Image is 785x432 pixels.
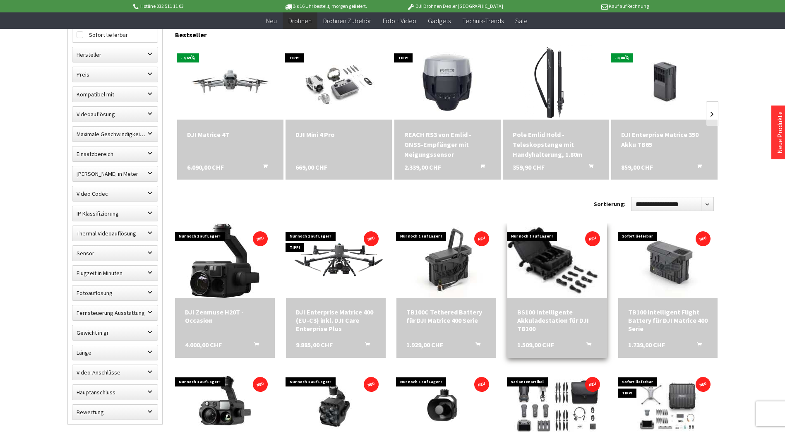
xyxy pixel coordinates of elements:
[296,341,333,349] span: 9.885,00 CHF
[517,341,554,349] span: 1.509,00 CHF
[618,45,711,120] img: DJI Enterprise Matrice 350 Akku TB65
[72,246,158,261] label: Sensor
[253,162,273,173] button: In den Warenkorb
[513,130,599,159] div: Pole Emlid Hold - Teleskopstange mit Handyhalterung, 1.80m
[466,341,485,351] button: In den Warenkorb
[576,341,596,351] button: In den Warenkorb
[72,107,158,122] label: Videoauflösung
[185,341,222,349] span: 4.000,00 CHF
[244,341,264,351] button: In den Warenkorb
[72,206,158,221] label: IP Klassifizierung
[72,365,158,380] label: Video-Anschlüsse
[72,286,158,300] label: Fotoauflösung
[283,12,317,29] a: Drohnen
[404,162,441,172] span: 2.339,00 CHF
[621,130,708,149] a: DJI Enterprise Matrice 350 Akku TB65 859,00 CHF In den Warenkorb
[72,266,158,281] label: Flugzeit in Minuten
[187,130,274,139] a: DJI Matrice 4T 6.090,00 CHF In den Warenkorb
[72,345,158,360] label: Länge
[687,162,707,173] button: In den Warenkorb
[185,308,265,324] div: DJI Zenmuse H20T - Occasion
[397,223,496,298] img: TB100C Tethered Battery für DJI Matrice 400 Serie
[175,22,718,43] div: Bestseller
[410,45,485,120] img: REACH RS3 von Emlid - GNSS-Empfänger mit Neigungssensor
[406,308,486,324] div: TB100C Tethered Battery für DJI Matrice 400 Serie
[628,341,665,349] span: 1.739,00 CHF
[187,162,224,172] span: 6.090,00 CHF
[72,146,158,161] label: Einsatzbereich
[296,308,376,333] div: DJI Enterprise Matrice 400 (EU-C3) inkl. DJI Care Enterprise Plus
[72,186,158,201] label: Video Codec
[517,308,597,333] a: BS100 Intelligente Akkuladestation für DJI TB100 1.509,00 CHF In den Warenkorb
[383,17,416,25] span: Foto + Video
[260,12,283,29] a: Neu
[775,111,784,154] a: Neue Produkte
[72,305,158,320] label: Fernsteuerung Ausstattung
[323,17,371,25] span: Drohnen Zubehör
[519,45,593,120] img: Pole Emlid Hold - Teleskopstange mit Handyhalterung, 1.80m
[295,162,327,172] span: 669,00 CHF
[72,127,158,142] label: Maximale Geschwindigkeit in km/h
[72,27,158,42] label: Sofort lieferbar
[488,209,626,313] img: BS100 Intelligente Akkuladestation für DJI TB100
[72,385,158,400] label: Hauptanschluss
[520,1,649,11] p: Kauf auf Rechnung
[72,67,158,82] label: Preis
[687,341,707,351] button: In den Warenkorb
[517,308,597,333] div: BS100 Intelligente Akkuladestation für DJI TB100
[422,12,456,29] a: Gadgets
[295,130,382,139] div: DJI Mini 4 Pro
[295,130,382,139] a: DJI Mini 4 Pro 669,00 CHF
[628,308,708,333] a: TB100 Intelligent Flight Battery für DJI Matrice 400 Serie 1.739,00 CHF In den Warenkorb
[579,162,598,173] button: In den Warenkorb
[456,12,509,29] a: Technik-Trends
[296,308,376,333] a: DJI Enterprise Matrice 400 (EU-C3) inkl. DJI Care Enterprise Plus 9.885,00 CHF In den Warenkorb
[72,226,158,241] label: Thermal Videoauflösung
[266,17,277,25] span: Neu
[261,1,390,11] p: Bis 16 Uhr bestellt, morgen geliefert.
[355,341,375,351] button: In den Warenkorb
[406,341,443,349] span: 1.929,00 CHF
[404,130,491,159] div: REACH RS3 von Emlid - GNSS-Empfänger mit Neigungssensor
[317,12,377,29] a: Drohnen Zubehör
[292,45,385,120] img: DJI Mini 4 Pro
[177,52,283,112] img: DJI Matrice 4T
[72,87,158,102] label: Kompatibel mit
[628,308,708,333] div: TB100 Intelligent Flight Battery für DJI Matrice 400 Serie
[377,12,422,29] a: Foto + Video
[619,223,717,298] img: TB100 Intelligent Flight Battery für DJI Matrice 400 Serie
[404,130,491,159] a: REACH RS3 von Emlid - GNSS-Empfänger mit Neigungssensor 2.339,00 CHF In den Warenkorb
[187,130,274,139] div: DJI Matrice 4T
[72,47,158,62] label: Hersteller
[621,162,653,172] span: 859,00 CHF
[72,325,158,340] label: Gewicht in gr
[286,233,386,289] img: DJI Enterprise Matrice 400 (EU-C3) inkl. DJI Care Enterprise Plus
[390,1,519,11] p: DJI Drohnen Dealer [GEOGRAPHIC_DATA]
[185,308,265,324] a: DJI Zenmuse H20T - Occasion 4.000,00 CHF In den Warenkorb
[72,166,158,181] label: Maximale Flughöhe in Meter
[515,17,528,25] span: Sale
[288,17,312,25] span: Drohnen
[513,162,545,172] span: 359,90 CHF
[406,308,486,324] a: TB100C Tethered Battery für DJI Matrice 400 Serie 1.929,00 CHF In den Warenkorb
[470,162,490,173] button: In den Warenkorb
[187,223,262,298] img: DJI Zenmuse H20T - Occasion
[509,12,533,29] a: Sale
[72,405,158,420] label: Bewertung
[428,17,451,25] span: Gadgets
[594,197,626,211] label: Sortierung:
[132,1,261,11] p: Hotline 032 511 11 03
[621,130,708,149] div: DJI Enterprise Matrice 350 Akku TB65
[513,130,599,159] a: Pole Emlid Hold - Teleskopstange mit Handyhalterung, 1.80m 359,90 CHF In den Warenkorb
[462,17,504,25] span: Technik-Trends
